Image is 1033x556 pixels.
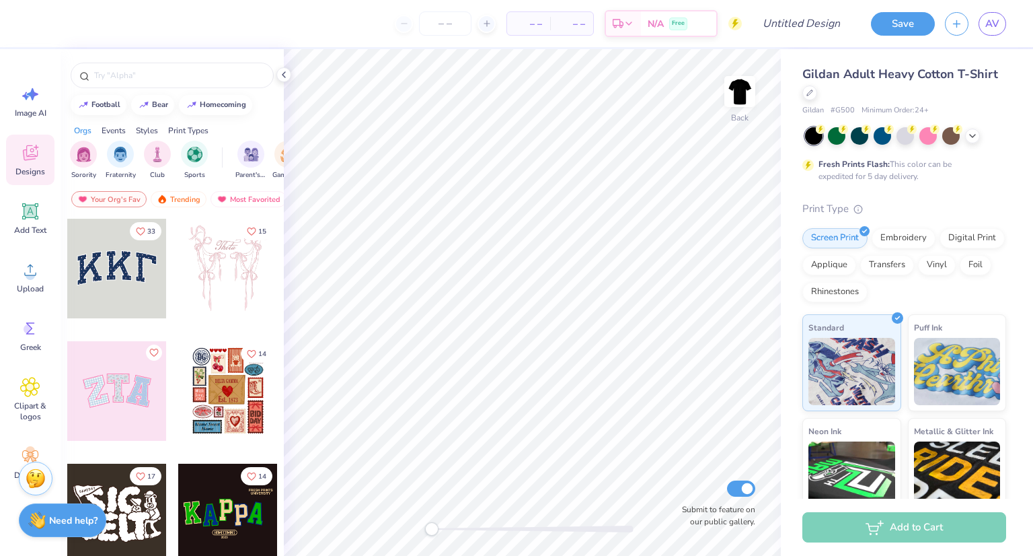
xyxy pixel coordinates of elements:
button: football [71,95,126,115]
img: Parent's Weekend Image [243,147,259,162]
span: AV [985,16,999,32]
div: Print Types [168,125,208,137]
span: Neon Ink [808,424,841,438]
button: Save [871,12,935,36]
input: – – [419,11,471,36]
span: Metallic & Glitter Ink [914,424,993,438]
span: Puff Ink [914,320,942,335]
span: – – [558,17,585,31]
div: bear [152,101,168,108]
div: filter for Parent's Weekend [235,141,266,180]
button: filter button [181,141,208,180]
img: Neon Ink [808,442,895,509]
span: 17 [147,473,155,480]
div: Embroidery [872,228,935,248]
span: Fraternity [106,170,136,180]
img: Fraternity Image [113,147,128,162]
img: most_fav.gif [77,195,88,204]
span: 14 [258,473,266,480]
div: filter for Game Day [272,141,303,180]
img: trend_line.gif [139,101,149,109]
button: Like [130,467,161,485]
button: bear [131,95,174,115]
button: Like [130,222,161,240]
div: Transfers [860,255,914,275]
img: Game Day Image [280,147,296,162]
img: Metallic & Glitter Ink [914,442,1001,509]
span: N/A [648,17,664,31]
span: Parent's Weekend [235,170,266,180]
button: homecoming [179,95,252,115]
button: Like [241,222,272,240]
span: Club [150,170,165,180]
img: Club Image [150,147,165,162]
span: Game Day [272,170,303,180]
div: Foil [960,255,991,275]
div: Events [102,125,126,137]
img: trending.gif [157,195,167,204]
div: filter for Sorority [70,141,97,180]
span: Upload [17,283,44,294]
span: Image AI [15,108,46,118]
div: filter for Fraternity [106,141,136,180]
strong: Need help? [49,514,98,527]
div: filter for Club [144,141,171,180]
button: Like [146,345,162,361]
button: filter button [106,141,136,180]
div: Accessibility label [425,522,438,536]
span: Add Text [14,225,46,236]
span: # G500 [831,105,855,116]
span: – – [515,17,542,31]
button: filter button [144,141,171,180]
span: Clipart & logos [8,401,52,422]
div: Screen Print [802,228,868,248]
input: Untitled Design [752,10,851,37]
button: Like [241,345,272,363]
div: Styles [136,125,158,137]
span: 15 [258,228,266,235]
img: Sports Image [187,147,202,162]
div: Vinyl [918,255,956,275]
input: Try "Alpha" [93,69,265,82]
a: AV [979,12,1006,36]
img: Puff Ink [914,338,1001,405]
img: Sorority Image [76,147,91,162]
div: Applique [802,255,856,275]
div: Your Org's Fav [71,191,147,207]
span: Sports [184,170,205,180]
div: homecoming [200,101,246,108]
div: Trending [151,191,206,207]
div: Orgs [74,125,91,137]
div: football [91,101,120,108]
span: Designs [15,166,45,177]
span: Standard [808,320,844,335]
span: 14 [258,351,266,357]
span: Decorate [14,470,46,481]
span: Sorority [71,170,96,180]
span: Gildan [802,105,824,116]
button: filter button [70,141,97,180]
img: most_fav.gif [217,195,227,204]
button: filter button [235,141,266,180]
div: filter for Sports [181,141,208,180]
span: Free [672,19,685,28]
span: Minimum Order: 24 + [862,105,929,116]
img: Standard [808,338,895,405]
div: Rhinestones [802,282,868,302]
label: Submit to feature on our public gallery. [675,503,755,528]
div: Print Type [802,201,1006,217]
img: Back [726,78,753,105]
div: Most Favorited [211,191,286,207]
span: Gildan Adult Heavy Cotton T-Shirt [802,66,998,82]
div: Digital Print [940,228,1005,248]
button: Like [241,467,272,485]
strong: Fresh Prints Flash: [818,159,890,170]
div: This color can be expedited for 5 day delivery. [818,158,984,182]
span: Greek [20,342,41,353]
span: 33 [147,228,155,235]
img: trend_line.gif [186,101,197,109]
div: Back [731,112,749,124]
button: filter button [272,141,303,180]
img: trend_line.gif [78,101,89,109]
